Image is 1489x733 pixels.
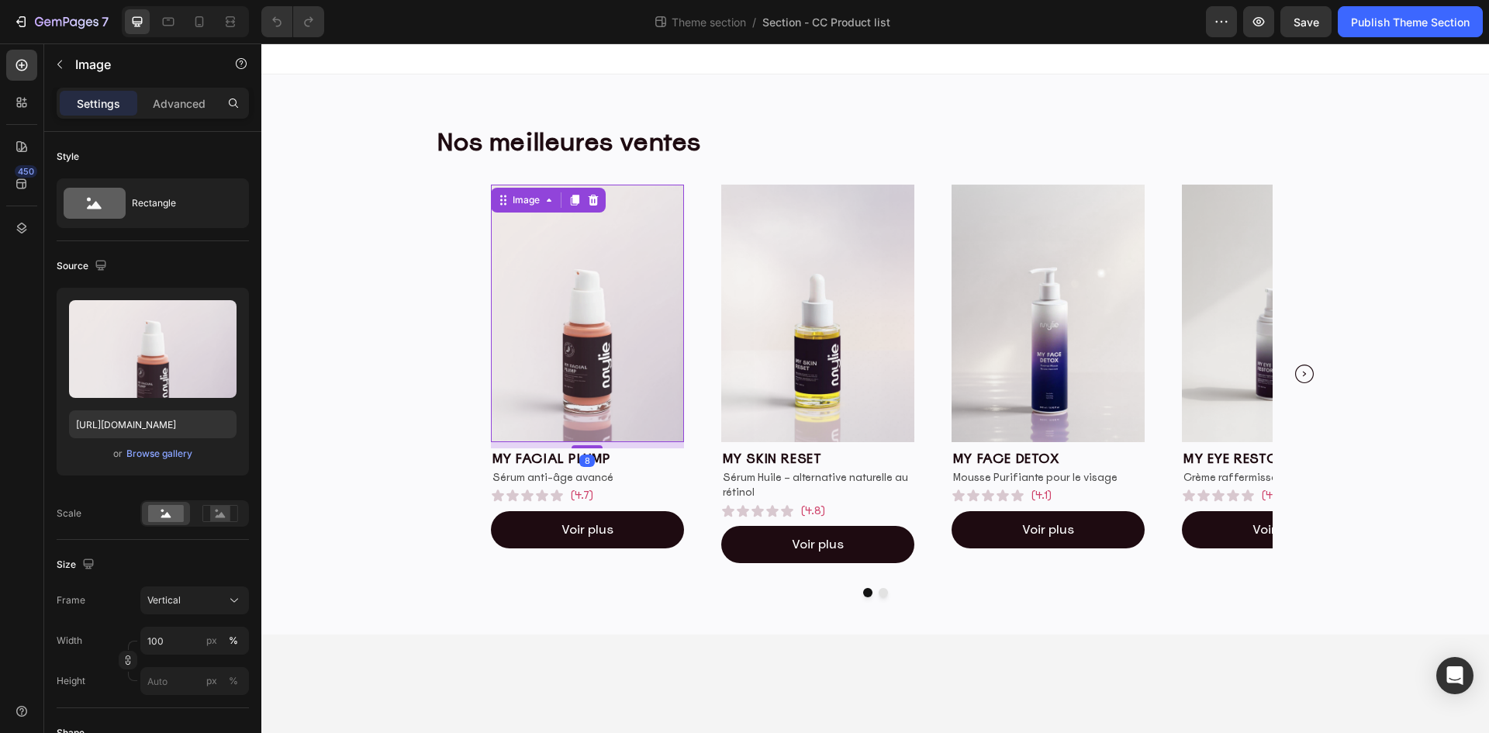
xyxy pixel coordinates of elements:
[692,427,882,442] p: Mousse Purifiante pour le visage
[921,141,1114,399] img: gempages_575662355329843743-b71dff51-5752-4977-a6ad-472564a7d195.png
[202,672,221,690] button: %
[309,444,332,460] p: (4.7)
[300,477,352,496] p: Voir plus
[102,12,109,31] p: 7
[261,43,1489,733] iframe: Design area
[668,14,749,30] span: Theme section
[206,674,217,688] div: px
[602,545,611,554] button: Dot
[1021,309,1065,352] button: Carousel Next Arrow
[57,256,110,277] div: Source
[75,55,207,74] p: Image
[126,447,192,461] div: Browse gallery
[57,150,79,164] div: Style
[1280,6,1332,37] button: Save
[1000,444,1024,460] p: (4.5)
[922,427,1112,442] p: Crème raffermissante pour les yeux
[770,444,790,460] p: (4.1)
[224,672,243,690] button: px
[229,674,238,688] div: %
[147,593,181,607] span: Vertical
[202,631,221,650] button: %
[1351,14,1470,30] div: Publish Theme Section
[690,405,883,425] h2: my face detox
[318,411,333,424] div: 8
[224,631,243,650] button: px
[752,14,756,30] span: /
[921,405,1114,425] h2: my eye restore
[617,545,627,554] button: Dot
[690,141,883,399] img: gempages_575662355329843743-cdd704f0-896b-422e-933e-726925653e7e.png
[261,6,324,37] div: Undo/Redo
[530,492,582,510] p: Voir plus
[69,300,237,398] img: preview-image
[15,165,37,178] div: 450
[57,507,81,520] div: Scale
[761,477,813,496] p: Voir plus
[231,427,421,442] p: Sérum anti-âge avancé
[140,667,249,695] input: px%
[57,555,98,576] div: Size
[126,446,193,462] button: Browse gallery
[6,6,116,37] button: 7
[57,634,82,648] label: Width
[140,586,249,614] button: Vertical
[57,674,85,688] label: Height
[140,627,249,655] input: px%
[77,95,120,112] p: Settings
[460,405,653,425] h2: my skin reset
[460,141,653,399] img: gempages_575662355329843743-48868b0d-8320-4d90-9aea-cf4b91e6ab37.png
[113,444,123,463] span: or
[1436,657,1473,694] div: Open Intercom Messenger
[153,95,206,112] p: Advanced
[991,477,1043,496] p: Voir plus
[132,185,226,221] div: Rectangle
[229,634,238,648] div: %
[1294,16,1319,29] span: Save
[69,410,237,438] input: https://example.com/image.jpg
[206,634,217,648] div: px
[230,405,423,425] h2: my facial plump
[57,593,85,607] label: Frame
[762,14,890,30] span: Section - CC Product list
[461,427,651,457] p: Sérum Huile – alternative naturelle au rétinol
[1338,6,1483,37] button: Publish Theme Section
[540,460,564,475] p: (4.8)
